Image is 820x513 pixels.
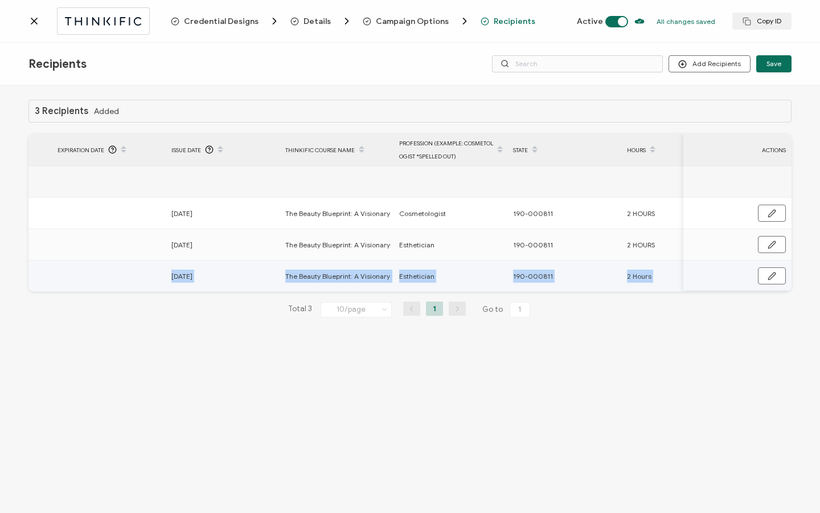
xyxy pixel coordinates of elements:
input: Select [321,302,392,317]
span: Details [290,15,352,27]
div: Breadcrumb [171,15,535,27]
span: Go to [482,302,532,317]
span: [DATE] [171,238,192,251]
span: Campaign Options [363,15,470,27]
span: Credential Designs [171,15,280,27]
span: Total 3 [288,302,312,317]
span: [DATE] [171,207,192,220]
div: State [507,140,621,160]
li: 1 [426,302,443,316]
span: Esthetician [399,270,434,283]
span: Recipients [28,57,87,71]
span: Copy ID [743,17,781,26]
div: Hours [621,140,735,160]
span: Esthetician [399,238,434,251]
span: The Beauty Blueprint: A Visionary Growth Plan Course [285,270,456,283]
input: Search [492,55,663,72]
span: [DATE] [171,270,192,283]
span: 190-000811 [513,270,553,283]
div: Profession (Example: cosmetologist *spelled out) [393,137,507,163]
h1: 3 Recipients [35,106,88,116]
span: The Beauty Blueprint: A Visionary Growth Plan Course [285,238,456,251]
button: Copy ID [732,13,792,30]
span: Recipients [481,17,535,26]
iframe: Chat Widget [763,458,820,513]
span: Credential Designs [184,17,259,26]
span: Save [766,60,781,67]
span: Recipients [494,17,535,26]
span: Details [304,17,331,26]
span: 190-000811 [513,207,553,220]
div: ACTIONS [683,144,792,157]
span: The Beauty Blueprint: A Visionary Growth Plan Course [285,207,456,220]
span: Campaign Options [376,17,449,26]
span: Expiration Date [58,144,104,157]
span: Added [94,107,119,116]
span: Issue Date [171,144,201,157]
span: 2 Hours [627,270,651,283]
span: 190-000811 [513,238,553,251]
p: All changes saved [657,17,715,26]
span: 2 HOURS [627,207,655,220]
span: Active [577,17,603,26]
span: Cosmetologist [399,207,446,220]
img: thinkific.svg [63,14,143,28]
button: Add Recipients [669,55,751,72]
div: Thinkific Course Name [280,140,393,160]
span: 2 HOURS [627,238,655,251]
button: Save [756,55,792,72]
